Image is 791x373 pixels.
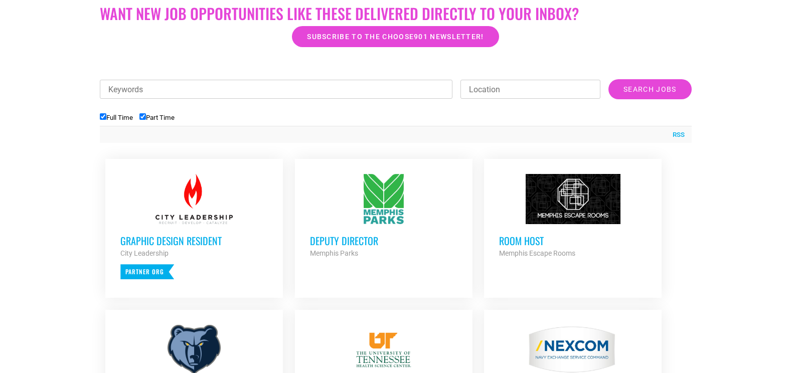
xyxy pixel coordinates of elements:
[120,234,268,247] h3: Graphic Design Resident
[100,80,453,99] input: Keywords
[310,249,358,257] strong: Memphis Parks
[668,130,685,140] a: RSS
[120,264,174,279] p: Partner Org
[139,113,146,120] input: Part Time
[499,249,575,257] strong: Memphis Escape Rooms
[310,234,457,247] h3: Deputy Director
[292,26,499,47] a: Subscribe to the Choose901 newsletter!
[105,159,283,294] a: Graphic Design Resident City Leadership Partner Org
[120,249,169,257] strong: City Leadership
[100,113,106,120] input: Full Time
[460,80,600,99] input: Location
[499,234,647,247] h3: Room Host
[100,5,692,23] h2: Want New Job Opportunities like these Delivered Directly to your Inbox?
[295,159,472,274] a: Deputy Director Memphis Parks
[100,114,133,121] label: Full Time
[608,79,691,99] input: Search Jobs
[484,159,662,274] a: Room Host Memphis Escape Rooms
[139,114,175,121] label: Part Time
[307,33,484,40] span: Subscribe to the Choose901 newsletter!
